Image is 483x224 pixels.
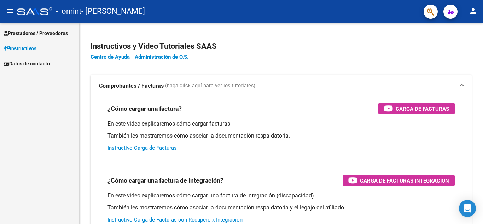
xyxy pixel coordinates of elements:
span: Carga de Facturas [396,104,449,113]
button: Carga de Facturas [378,103,455,114]
h2: Instructivos y Video Tutoriales SAAS [91,40,472,53]
mat-icon: menu [6,7,14,15]
p: En este video explicaremos cómo cargar una factura de integración (discapacidad). [107,192,455,200]
h3: ¿Cómo cargar una factura de integración? [107,176,223,185]
p: En este video explicaremos cómo cargar facturas. [107,120,455,128]
span: Datos de contacto [4,60,50,68]
span: Carga de Facturas Integración [360,176,449,185]
div: Open Intercom Messenger [459,200,476,217]
h3: ¿Cómo cargar una factura? [107,104,182,114]
a: Instructivo Carga de Facturas con Recupero x Integración [107,217,243,223]
span: - [PERSON_NAME] [81,4,145,19]
strong: Comprobantes / Facturas [99,82,164,90]
span: Prestadores / Proveedores [4,29,68,37]
mat-expansion-panel-header: Comprobantes / Facturas (haga click aquí para ver los tutoriales) [91,75,472,97]
a: Instructivo Carga de Facturas [107,145,177,151]
p: También les mostraremos cómo asociar la documentación respaldatoria y el legajo del afiliado. [107,204,455,212]
p: También les mostraremos cómo asociar la documentación respaldatoria. [107,132,455,140]
span: - omint [56,4,81,19]
a: Centro de Ayuda - Administración de O.S. [91,54,188,60]
mat-icon: person [469,7,477,15]
span: Instructivos [4,45,36,52]
button: Carga de Facturas Integración [343,175,455,186]
span: (haga click aquí para ver los tutoriales) [165,82,255,90]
